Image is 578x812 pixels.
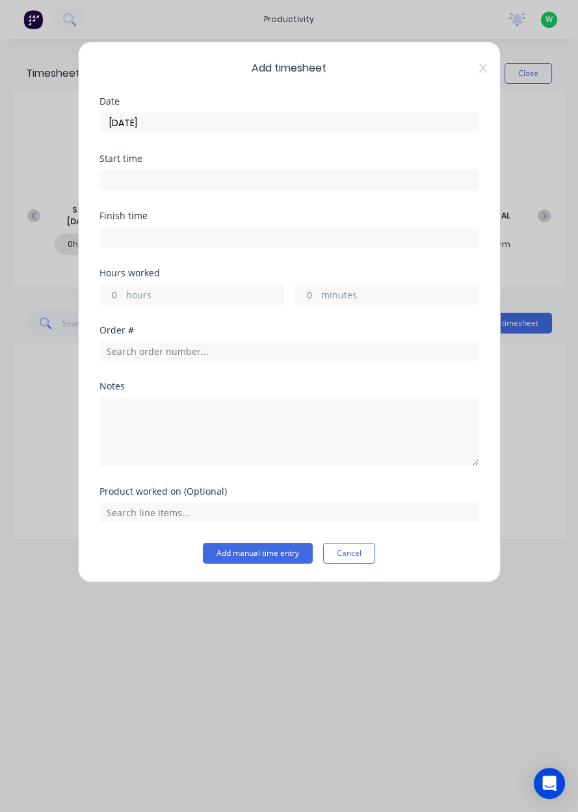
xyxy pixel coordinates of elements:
div: Date [99,97,479,106]
div: Notes [99,382,479,391]
button: Cancel [323,543,375,564]
input: Search line items... [99,503,479,522]
div: Product worked on (Optional) [99,487,479,496]
button: Add manual time entry [203,543,313,564]
input: 0 [295,285,318,304]
label: minutes [321,288,479,304]
span: Add timesheet [99,60,479,76]
div: Order # [99,326,479,335]
div: Open Intercom Messenger [534,768,565,799]
input: Search order number... [99,341,479,361]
